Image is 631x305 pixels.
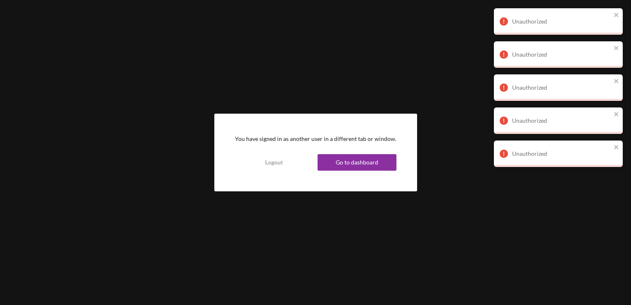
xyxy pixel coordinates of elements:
button: close [614,45,619,52]
div: Unauthorized [512,150,611,157]
div: Logout [265,154,283,171]
div: Unauthorized [512,51,611,58]
div: Unauthorized [512,117,611,124]
button: Go to dashboard [318,154,396,171]
p: You have signed in as another user in a different tab or window. [235,134,396,143]
button: close [614,78,619,86]
button: close [614,111,619,119]
div: Unauthorized [512,18,611,25]
div: Go to dashboard [336,154,378,171]
div: Unauthorized [512,84,611,91]
button: Logout [235,154,314,171]
button: close [614,144,619,152]
button: close [614,12,619,19]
